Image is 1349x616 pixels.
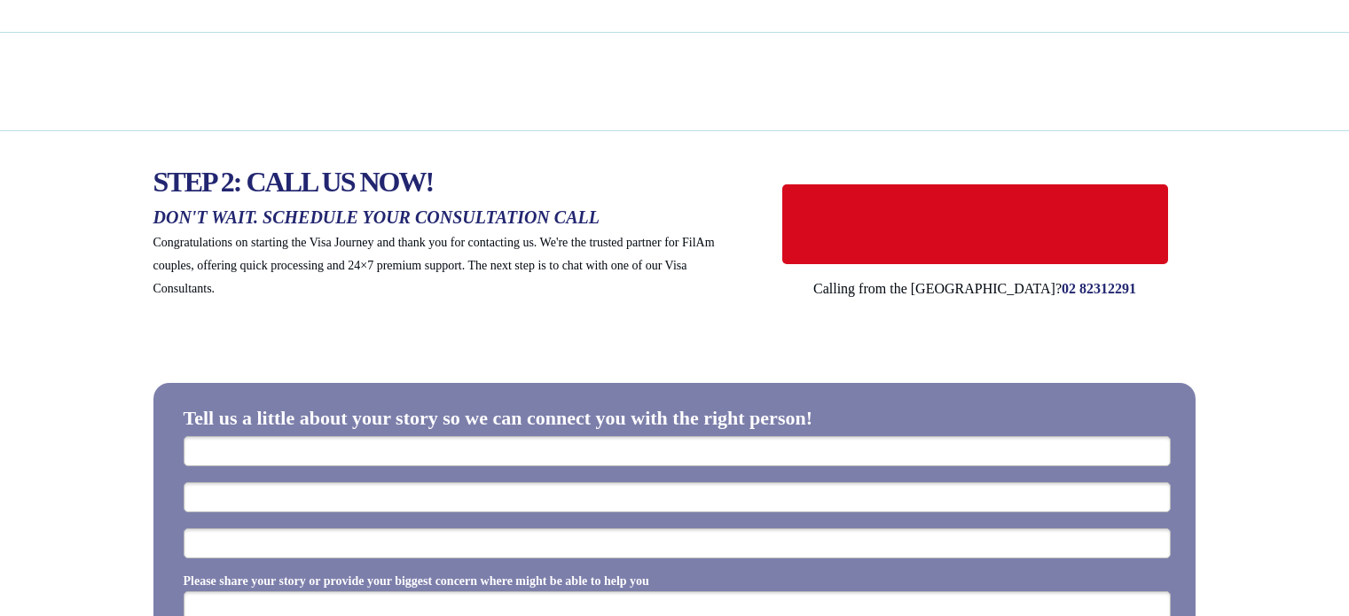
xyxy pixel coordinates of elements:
span: Calling from the [GEOGRAPHIC_DATA]? [813,281,1062,296]
span: Please share your story or provide your biggest concern where might be able to help you [184,574,649,588]
span: 02 82312291 [1062,281,1136,296]
span: Tell us a little about your story so we can connect you with the right person! [184,407,813,429]
span: DON'T WAIT. SCHEDULE YOUR CONSULTATION CALL [153,207,600,227]
span: STEP 2: CALL US NOW! [153,166,434,198]
span: Congratulations on starting the Visa Journey and thank you for contacting us. We're the trusted p... [153,236,715,295]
